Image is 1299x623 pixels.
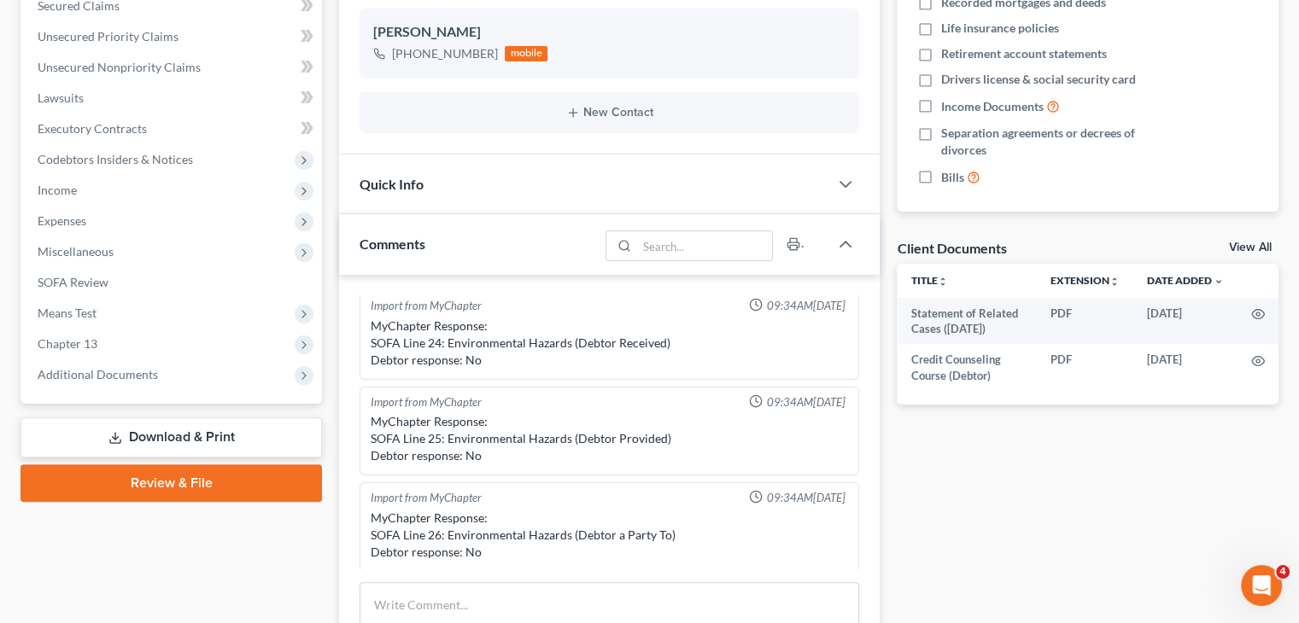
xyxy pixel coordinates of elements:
[20,464,322,502] a: Review & File
[371,298,482,314] div: Import from MyChapter
[24,114,322,144] a: Executory Contracts
[910,274,947,287] a: Titleunfold_more
[24,21,322,52] a: Unsecured Priority Claims
[371,509,848,561] div: MyChapter Response: SOFA Line 26: Environmental Hazards (Debtor a Party To) Debtor response: No
[1050,274,1120,287] a: Extensionunfold_more
[38,213,86,228] span: Expenses
[371,490,482,506] div: Import from MyChapter
[637,231,773,260] input: Search...
[38,367,158,381] span: Additional Documents
[24,52,322,83] a: Unsecured Nonpriority Claims
[941,20,1059,37] span: Life insurance policies
[766,298,845,314] span: 09:34AM[DATE]
[766,394,845,410] span: 09:34AM[DATE]
[897,298,1037,345] td: Statement of Related Cases ([DATE])
[1241,565,1282,606] iframe: Intercom live chat
[505,46,547,61] div: mobile
[360,236,425,252] span: Comments
[20,417,322,457] a: Download & Print
[941,169,964,186] span: Bills
[1276,565,1290,579] span: 4
[941,125,1168,159] span: Separation agreements or decrees of divorces
[941,98,1044,115] span: Income Documents
[371,394,482,410] div: Import from MyChapter
[24,83,322,114] a: Lawsuits
[897,239,1006,257] div: Client Documents
[941,45,1107,62] span: Retirement account statements
[373,106,846,119] button: New Contact
[38,121,147,136] span: Executory Contracts
[38,60,201,74] span: Unsecured Nonpriority Claims
[766,490,845,506] span: 09:34AM[DATE]
[373,22,846,43] div: [PERSON_NAME]
[1133,298,1238,345] td: [DATE]
[1229,242,1272,253] a: View All
[24,267,322,298] a: SOFA Review
[371,413,848,464] div: MyChapter Response: SOFA Line 25: Environmental Hazards (Debtor Provided) Debtor response: No
[38,90,84,105] span: Lawsuits
[941,71,1136,88] span: Drivers license & social security card
[1037,344,1133,391] td: PDF
[1109,277,1120,287] i: unfold_more
[1147,274,1224,287] a: Date Added expand_more
[38,275,108,289] span: SOFA Review
[1214,277,1224,287] i: expand_more
[38,152,193,166] span: Codebtors Insiders & Notices
[897,344,1037,391] td: Credit Counseling Course (Debtor)
[1037,298,1133,345] td: PDF
[38,244,114,259] span: Miscellaneous
[38,29,178,44] span: Unsecured Priority Claims
[360,176,424,192] span: Quick Info
[38,306,97,320] span: Means Test
[371,317,848,369] div: MyChapter Response: SOFA Line 24: Environmental Hazards (Debtor Received) Debtor response: No
[38,183,77,197] span: Income
[38,336,97,351] span: Chapter 13
[392,45,498,62] div: [PHONE_NUMBER]
[937,277,947,287] i: unfold_more
[1133,344,1238,391] td: [DATE]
